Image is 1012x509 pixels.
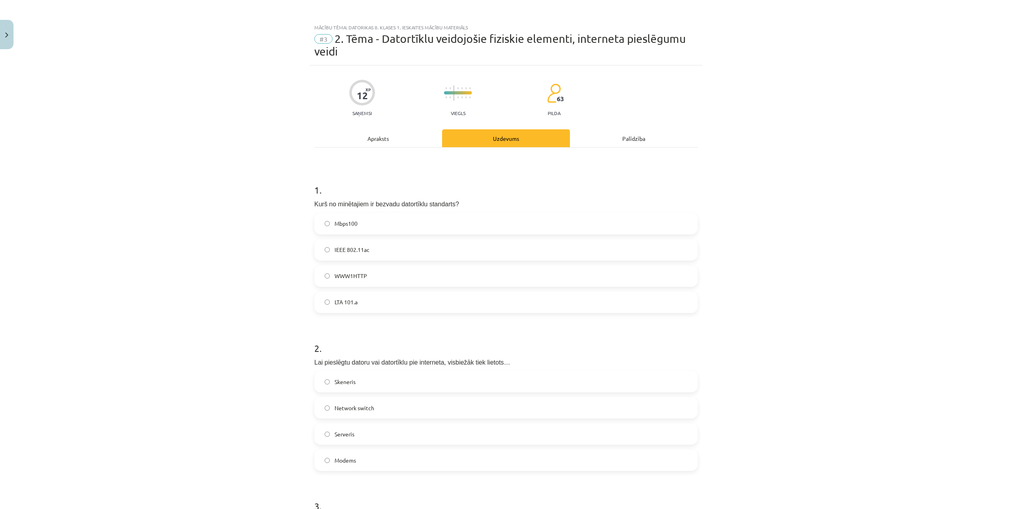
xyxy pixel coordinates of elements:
img: icon-short-line-57e1e144782c952c97e751825c79c345078a6d821885a25fce030b3d8c18986b.svg [462,96,462,98]
img: icon-short-line-57e1e144782c952c97e751825c79c345078a6d821885a25fce030b3d8c18986b.svg [450,96,450,98]
img: icon-short-line-57e1e144782c952c97e751825c79c345078a6d821885a25fce030b3d8c18986b.svg [450,87,450,89]
span: #3 [314,34,333,44]
p: Saņemsi [349,110,375,116]
input: LTA 101.a [325,300,330,305]
span: 2. Tēma - Datortīklu veidojošie fiziskie elementi, interneta pieslēgumu veidi [314,32,686,58]
span: Kurš no minētajiem ir bezvadu datortīklu standarts? [314,201,459,207]
img: icon-short-line-57e1e144782c952c97e751825c79c345078a6d821885a25fce030b3d8c18986b.svg [462,87,462,89]
div: Uzdevums [442,129,570,147]
span: XP [366,87,371,92]
span: Lai pieslēgtu datoru vai datortīklu pie interneta, visbiežāk tiek lietots… [314,359,510,366]
img: icon-short-line-57e1e144782c952c97e751825c79c345078a6d821885a25fce030b3d8c18986b.svg [466,87,466,89]
div: Palīdzība [570,129,698,147]
span: Mbps100 [335,219,358,228]
p: Viegls [451,110,466,116]
img: icon-short-line-57e1e144782c952c97e751825c79c345078a6d821885a25fce030b3d8c18986b.svg [446,87,446,89]
p: pilda [548,110,560,116]
div: Mācību tēma: Datorikas 8. klases 1. ieskaites mācību materiāls [314,25,698,30]
h1: 2 . [314,329,698,353]
span: Skeneris [335,378,356,386]
img: icon-long-line-d9ea69661e0d244f92f715978eff75569469978d946b2353a9bb055b3ed8787d.svg [454,85,454,101]
span: IEEE 802.11ac [335,246,369,254]
input: WWW1HTTP [325,273,330,279]
span: Modems [335,456,356,465]
img: icon-close-lesson-0947bae3869378f0d4975bcd49f059093ad1ed9edebbc8119c70593378902aed.svg [5,33,8,38]
span: Network switch [335,404,374,412]
input: Skeneris [325,379,330,384]
img: icon-short-line-57e1e144782c952c97e751825c79c345078a6d821885a25fce030b3d8c18986b.svg [458,87,458,89]
input: Mbps100 [325,221,330,226]
input: Modems [325,458,330,463]
img: students-c634bb4e5e11cddfef0936a35e636f08e4e9abd3cc4e673bd6f9a4125e45ecb1.svg [547,83,561,103]
span: 63 [557,95,564,102]
input: Serveris [325,432,330,437]
div: 12 [357,90,368,101]
img: icon-short-line-57e1e144782c952c97e751825c79c345078a6d821885a25fce030b3d8c18986b.svg [466,96,466,98]
span: Serveris [335,430,354,438]
img: icon-short-line-57e1e144782c952c97e751825c79c345078a6d821885a25fce030b3d8c18986b.svg [458,96,458,98]
span: WWW1HTTP [335,272,367,280]
span: LTA 101.a [335,298,358,306]
h1: 1 . [314,171,698,195]
input: IEEE 802.11ac [325,247,330,252]
img: icon-short-line-57e1e144782c952c97e751825c79c345078a6d821885a25fce030b3d8c18986b.svg [446,96,446,98]
div: Apraksts [314,129,442,147]
input: Network switch [325,405,330,411]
